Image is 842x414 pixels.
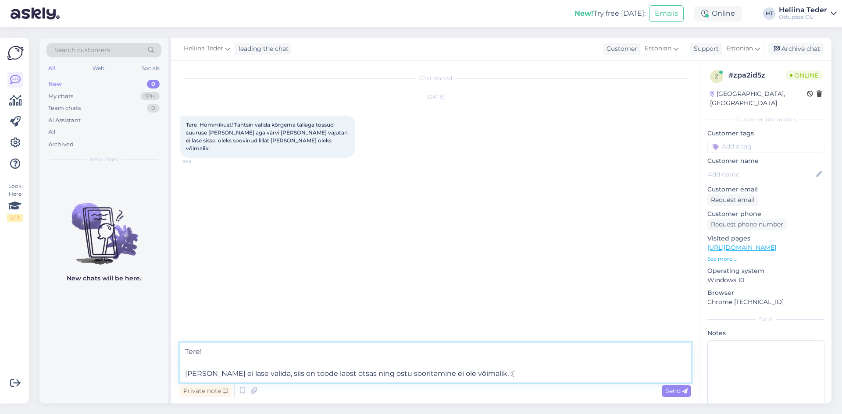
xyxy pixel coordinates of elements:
[147,80,160,88] div: 0
[91,63,106,74] div: Web
[180,343,691,382] textarea: Tere! [PERSON_NAME] ei lase valida, siis on toode laost otsas ning ostu sooritamine ei ole võimal...
[7,182,23,222] div: Look Here
[235,44,289,53] div: leading the chat
[715,73,718,80] span: z
[48,128,56,137] div: All
[779,14,827,21] div: Ostupesa OÜ
[768,43,824,55] div: Archive chat
[48,104,81,113] div: Team chats
[180,93,691,101] div: [DATE]
[665,387,688,395] span: Send
[707,209,824,219] p: Customer phone
[180,385,232,397] div: Private note
[7,214,23,222] div: 2 / 3
[707,116,824,124] div: Customer information
[48,116,81,125] div: AI Assistant
[707,255,824,263] p: See more ...
[603,44,637,53] div: Customer
[645,44,671,53] span: Estonian
[763,7,775,20] div: HT
[728,70,786,81] div: # zpa2id5z
[141,92,160,101] div: 99+
[707,329,824,338] p: Notes
[710,89,807,108] div: [GEOGRAPHIC_DATA], [GEOGRAPHIC_DATA]
[707,194,758,206] div: Request email
[707,276,824,285] p: Windows 10
[707,297,824,307] p: Chrome [TECHNICAL_ID]
[39,187,168,266] img: No chats
[708,170,814,179] input: Add name
[7,45,24,61] img: Askly Logo
[707,129,824,138] p: Customer tags
[147,104,160,113] div: 0
[54,46,110,55] span: Search customers
[140,63,161,74] div: Socials
[90,156,118,163] span: New chats
[182,158,215,165] span: 9:58
[707,244,776,251] a: [URL][DOMAIN_NAME]
[779,7,827,14] div: Heliina Teder
[48,92,73,101] div: My chats
[707,288,824,297] p: Browser
[707,315,824,323] div: Extra
[186,121,349,152] span: Tere Hommikust! Tahtsin valida kõrgema tallaga tossud suuruse [PERSON_NAME] aga värvi [PERSON_NAM...
[707,234,824,243] p: Visited pages
[726,44,753,53] span: Estonian
[649,5,684,22] button: Emails
[46,63,57,74] div: All
[707,185,824,194] p: Customer email
[779,7,837,21] a: Heliina TederOstupesa OÜ
[707,219,787,230] div: Request phone number
[707,156,824,166] p: Customer name
[180,74,691,82] div: Chat started
[690,44,719,53] div: Support
[67,274,141,283] p: New chats will be here.
[184,44,223,53] span: Heliina Teder
[48,140,74,149] div: Archived
[694,6,742,21] div: Online
[707,140,824,153] input: Add a tag
[574,8,646,19] div: Try free [DATE]:
[786,71,822,80] span: Online
[707,266,824,276] p: Operating system
[574,9,593,18] b: New!
[48,80,62,88] div: New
